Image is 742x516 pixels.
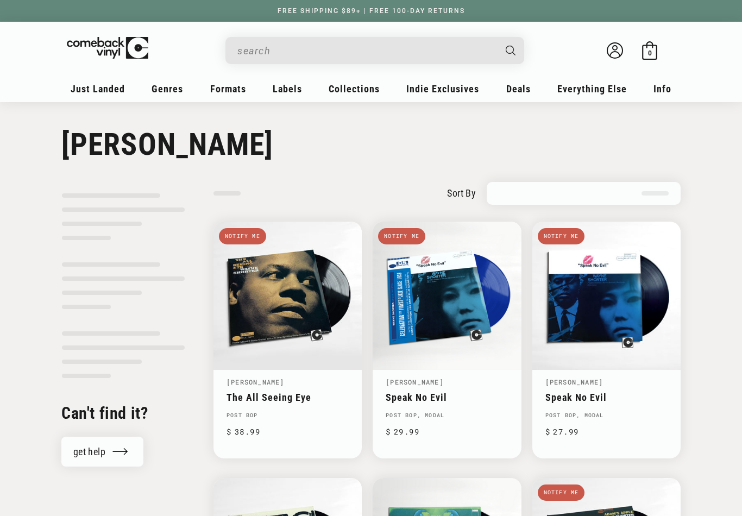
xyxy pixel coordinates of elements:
a: The All Seeing Eye [227,392,349,403]
a: Speak No Evil [386,392,508,403]
h2: Can't find it? [61,402,185,424]
span: Indie Exclusives [406,83,479,95]
span: Info [653,83,671,95]
button: Search [496,37,526,64]
a: FREE SHIPPING $89+ | FREE 100-DAY RETURNS [267,7,476,15]
span: Just Landed [71,83,125,95]
a: [PERSON_NAME] [386,377,444,386]
span: Everything Else [557,83,627,95]
a: Speak No Evil [545,392,668,403]
a: [PERSON_NAME] [545,377,603,386]
span: Collections [329,83,380,95]
span: Genres [152,83,183,95]
a: get help [61,437,143,467]
a: [PERSON_NAME] [227,377,285,386]
input: search [237,40,495,62]
span: 0 [648,49,652,57]
span: Labels [273,83,302,95]
h1: [PERSON_NAME] [61,127,681,162]
div: Search [225,37,524,64]
label: sort by [447,186,476,200]
span: Deals [506,83,531,95]
span: Formats [210,83,246,95]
